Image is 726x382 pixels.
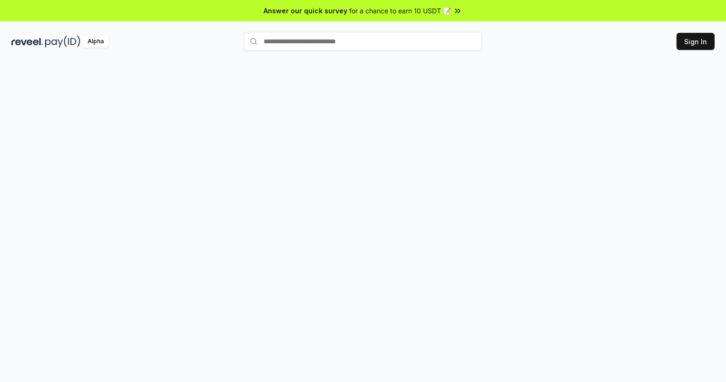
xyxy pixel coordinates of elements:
img: pay_id [45,36,80,48]
button: Sign In [677,33,715,50]
span: for a chance to earn 10 USDT 📝 [349,6,451,16]
span: Answer our quick survey [264,6,347,16]
div: Alpha [82,36,109,48]
img: reveel_dark [11,36,43,48]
